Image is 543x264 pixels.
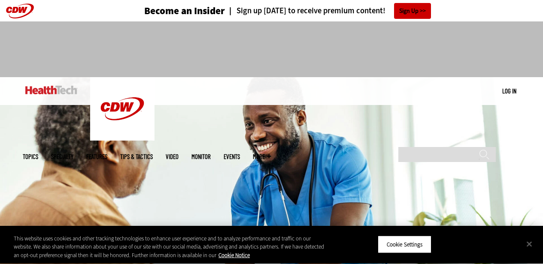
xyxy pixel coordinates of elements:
[502,87,516,96] div: User menu
[378,235,431,253] button: Cookie Settings
[520,234,539,253] button: Close
[218,252,250,259] a: More information about your privacy
[144,6,225,16] h3: Become an Insider
[115,30,428,69] iframe: advertisement
[166,153,179,160] a: Video
[224,153,240,160] a: Events
[90,134,155,143] a: CDW
[191,153,211,160] a: MonITor
[14,234,326,260] div: This website uses cookies and other tracking technologies to enhance user experience and to analy...
[51,153,73,160] span: Specialty
[253,153,271,160] span: More
[25,86,77,94] img: Home
[112,6,225,16] a: Become an Insider
[86,153,107,160] a: Features
[90,77,155,141] img: Home
[23,153,38,160] span: Topics
[225,7,385,15] a: Sign up [DATE] to receive premium content!
[394,3,431,19] a: Sign Up
[120,153,153,160] a: Tips & Tactics
[502,87,516,95] a: Log in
